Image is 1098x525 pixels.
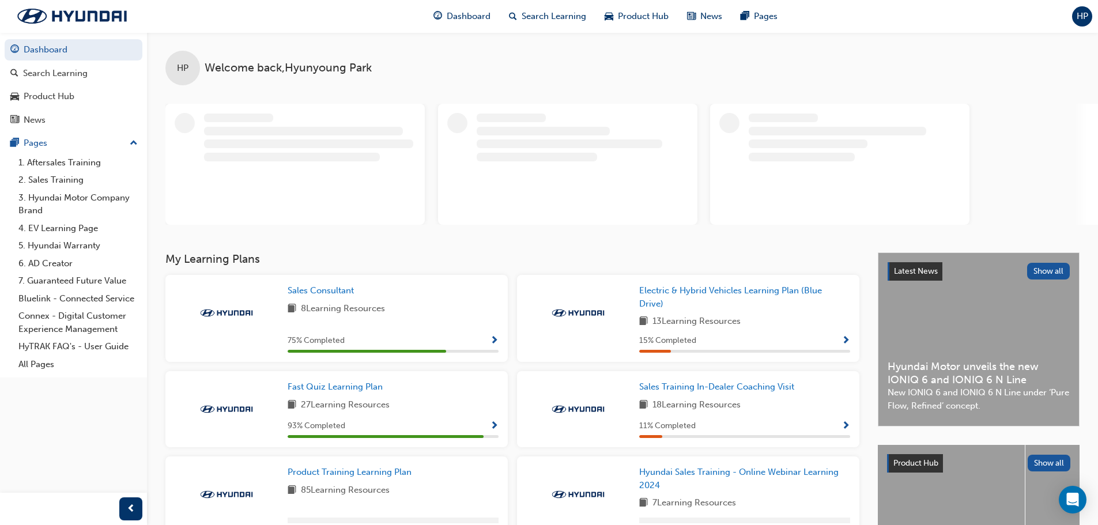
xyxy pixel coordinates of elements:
span: car-icon [10,92,19,102]
span: news-icon [687,9,696,24]
span: Search Learning [522,10,586,23]
span: Hyundai Motor unveils the new IONIQ 6 and IONIQ 6 N Line [888,360,1070,386]
a: Hyundai Sales Training - Online Webinar Learning 2024 [639,466,850,492]
span: Product Hub [618,10,669,23]
a: Product HubShow all [887,454,1070,473]
a: News [5,109,142,131]
span: news-icon [10,115,19,126]
a: 5. Hyundai Warranty [14,237,142,255]
img: Trak [195,403,258,415]
span: guage-icon [433,9,442,24]
span: Sales Consultant [288,285,354,296]
button: HP [1072,6,1092,27]
img: Trak [195,489,258,500]
span: Product Hub [893,458,938,468]
a: 4. EV Learning Page [14,220,142,237]
span: book-icon [639,496,648,511]
a: pages-iconPages [731,5,787,28]
span: 93 % Completed [288,420,345,433]
span: New IONIQ 6 and IONIQ 6 N Line under ‘Pure Flow, Refined’ concept. [888,386,1070,412]
span: Latest News [894,266,938,276]
a: HyTRAK FAQ's - User Guide [14,338,142,356]
button: DashboardSearch LearningProduct HubNews [5,37,142,133]
button: Pages [5,133,142,154]
span: Hyundai Sales Training - Online Webinar Learning 2024 [639,467,839,490]
div: News [24,114,46,127]
span: Product Training Learning Plan [288,467,412,477]
img: Trak [546,307,610,319]
span: book-icon [288,398,296,413]
span: pages-icon [741,9,749,24]
a: 7. Guaranteed Future Value [14,272,142,290]
div: Open Intercom Messenger [1059,486,1086,513]
span: book-icon [288,484,296,498]
span: search-icon [509,9,517,24]
a: 2. Sales Training [14,171,142,189]
span: Show Progress [490,336,499,346]
a: 1. Aftersales Training [14,154,142,172]
div: Product Hub [24,90,74,103]
a: Latest NewsShow allHyundai Motor unveils the new IONIQ 6 and IONIQ 6 N LineNew IONIQ 6 and IONIQ ... [878,252,1080,426]
a: Connex - Digital Customer Experience Management [14,307,142,338]
a: news-iconNews [678,5,731,28]
h3: My Learning Plans [165,252,859,266]
span: car-icon [605,9,613,24]
div: Pages [24,137,47,150]
a: 3. Hyundai Motor Company Brand [14,189,142,220]
button: Show Progress [490,419,499,433]
a: guage-iconDashboard [424,5,500,28]
span: Pages [754,10,778,23]
a: search-iconSearch Learning [500,5,595,28]
span: Show Progress [842,421,850,432]
span: Dashboard [447,10,490,23]
span: Show Progress [842,336,850,346]
span: up-icon [130,136,138,151]
a: car-iconProduct Hub [595,5,678,28]
span: 15 % Completed [639,334,696,348]
span: HP [177,62,188,75]
span: Electric & Hybrid Vehicles Learning Plan (Blue Drive) [639,285,822,309]
a: Electric & Hybrid Vehicles Learning Plan (Blue Drive) [639,284,850,310]
img: Trak [195,307,258,319]
a: Latest NewsShow all [888,262,1070,281]
span: book-icon [288,302,296,316]
a: 6. AD Creator [14,255,142,273]
span: 13 Learning Resources [652,315,741,329]
span: book-icon [639,398,648,413]
span: 27 Learning Resources [301,398,390,413]
button: Show Progress [490,334,499,348]
a: Search Learning [5,63,142,84]
span: search-icon [10,69,18,79]
span: Fast Quiz Learning Plan [288,382,383,392]
span: HP [1077,10,1088,23]
a: Sales Consultant [288,284,359,297]
span: 18 Learning Resources [652,398,741,413]
a: Sales Training In-Dealer Coaching Visit [639,380,799,394]
span: 8 Learning Resources [301,302,385,316]
span: guage-icon [10,45,19,55]
span: Welcome back , Hyunyoung Park [205,62,372,75]
a: All Pages [14,356,142,373]
img: Trak [546,403,610,415]
span: News [700,10,722,23]
span: 85 Learning Resources [301,484,390,498]
div: Search Learning [23,67,88,80]
button: Show all [1028,455,1071,471]
a: Product Hub [5,86,142,107]
span: Show Progress [490,421,499,432]
a: Dashboard [5,39,142,61]
a: Fast Quiz Learning Plan [288,380,387,394]
a: Product Training Learning Plan [288,466,416,479]
span: Sales Training In-Dealer Coaching Visit [639,382,794,392]
img: Trak [6,4,138,28]
span: prev-icon [127,502,135,516]
button: Show Progress [842,419,850,433]
span: pages-icon [10,138,19,149]
span: 7 Learning Resources [652,496,736,511]
a: Bluelink - Connected Service [14,290,142,308]
span: book-icon [639,315,648,329]
button: Show Progress [842,334,850,348]
span: 11 % Completed [639,420,696,433]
